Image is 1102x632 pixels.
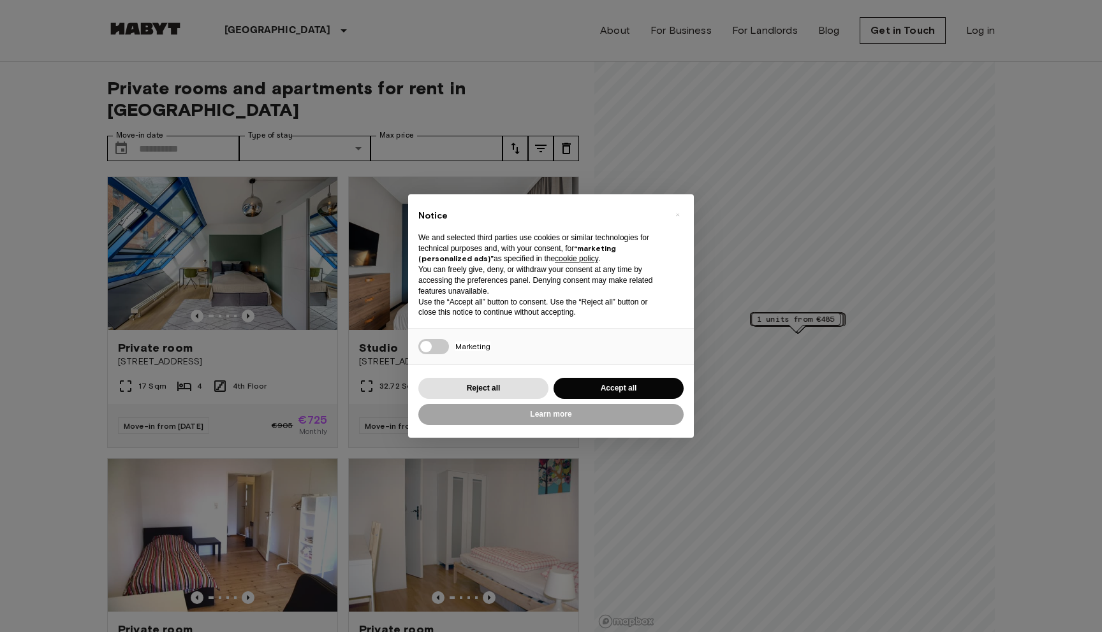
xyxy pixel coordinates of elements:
button: Reject all [418,378,548,399]
span: Marketing [455,341,490,351]
p: You can freely give, deny, or withdraw your consent at any time by accessing the preferences pane... [418,264,663,296]
button: Close this notice [667,205,687,225]
button: Accept all [554,378,684,399]
a: cookie policy [555,254,598,263]
p: Use the “Accept all” button to consent. Use the “Reject all” button or close this notice to conti... [418,297,663,319]
p: We and selected third parties use cookies or similar technologies for technical purposes and, wit... [418,233,663,264]
span: × [675,207,680,222]
strong: “marketing (personalized ads)” [418,243,616,264]
button: Learn more [418,404,684,425]
h2: Notice [418,210,663,222]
